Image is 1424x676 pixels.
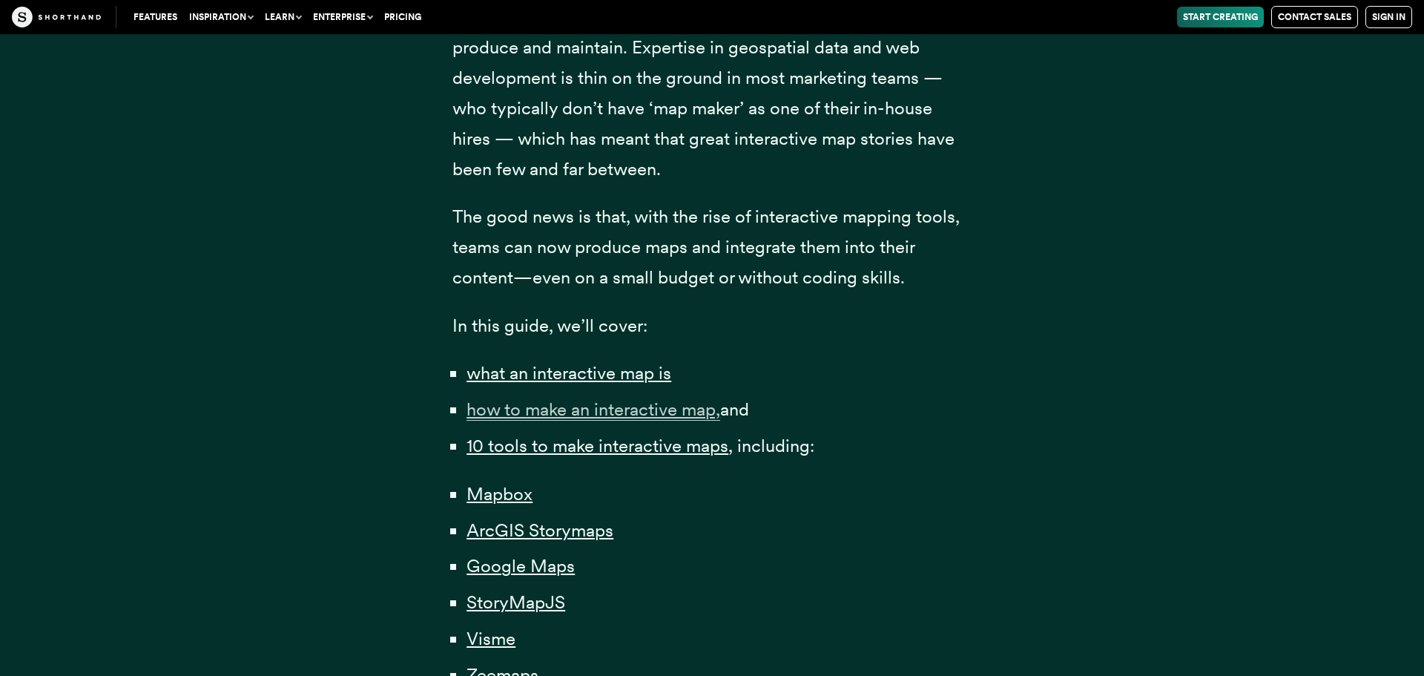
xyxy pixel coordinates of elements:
[467,591,565,613] a: StoryMapJS
[1365,6,1412,28] a: Sign in
[378,7,427,27] a: Pricing
[467,628,515,649] a: Visme
[467,435,728,456] a: 10 tools to make interactive maps
[467,362,671,384] a: what an interactive map is
[467,555,575,577] a: Google Maps
[1271,6,1358,28] a: Contact Sales
[720,398,749,420] span: and
[467,398,720,421] span: how to make an interactive map,
[467,398,720,420] a: how to make an interactive map,
[128,7,183,27] a: Features
[12,7,101,27] img: The Craft
[183,7,259,27] button: Inspiration
[467,483,533,505] a: Mapbox
[452,206,960,288] span: The good news is that, with the rise of interactive mapping tools, teams can now produce maps and...
[452,315,647,336] span: In this guide, we’ll cover:
[1177,7,1264,27] a: Start Creating
[259,7,307,27] button: Learn
[467,519,613,541] a: ArcGIS Storymaps
[307,7,378,27] button: Enterprise
[728,435,814,456] span: , including:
